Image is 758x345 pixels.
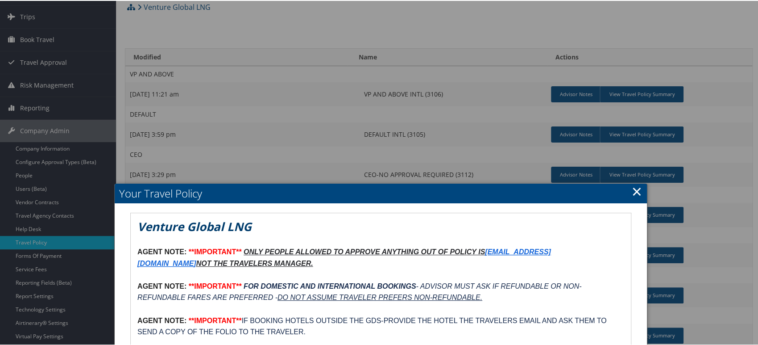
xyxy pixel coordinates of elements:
[278,293,482,300] u: DO NOT ASSUME TRAVELER PREFERS NON-REFUNDABLE.
[244,282,416,289] em: FOR DOMESTIC AND INTERNATIONAL BOOKINGS
[137,247,551,266] a: [EMAIL_ADDRESS][DOMAIN_NAME]
[137,316,186,324] strong: AGENT NOTE:
[137,247,186,255] strong: AGENT NOTE:
[196,259,313,266] u: NOT THE TRAVELERS MANAGER.
[137,282,186,289] strong: AGENT NOTE:
[137,218,252,234] em: Venture Global LNG
[244,247,485,255] u: ONLY PEOPLE ALLOWED TO APPROVE ANYTHING OUT OF POLICY IS
[115,183,647,202] h2: Your Travel Policy
[632,181,642,199] a: Close
[137,316,609,335] span: IF BOOKING HOTELS OUTSIDE THE GDS-PROVIDE THE HOTEL THE TRAVELERS EMAIL AND ASK THEM TO SEND A CO...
